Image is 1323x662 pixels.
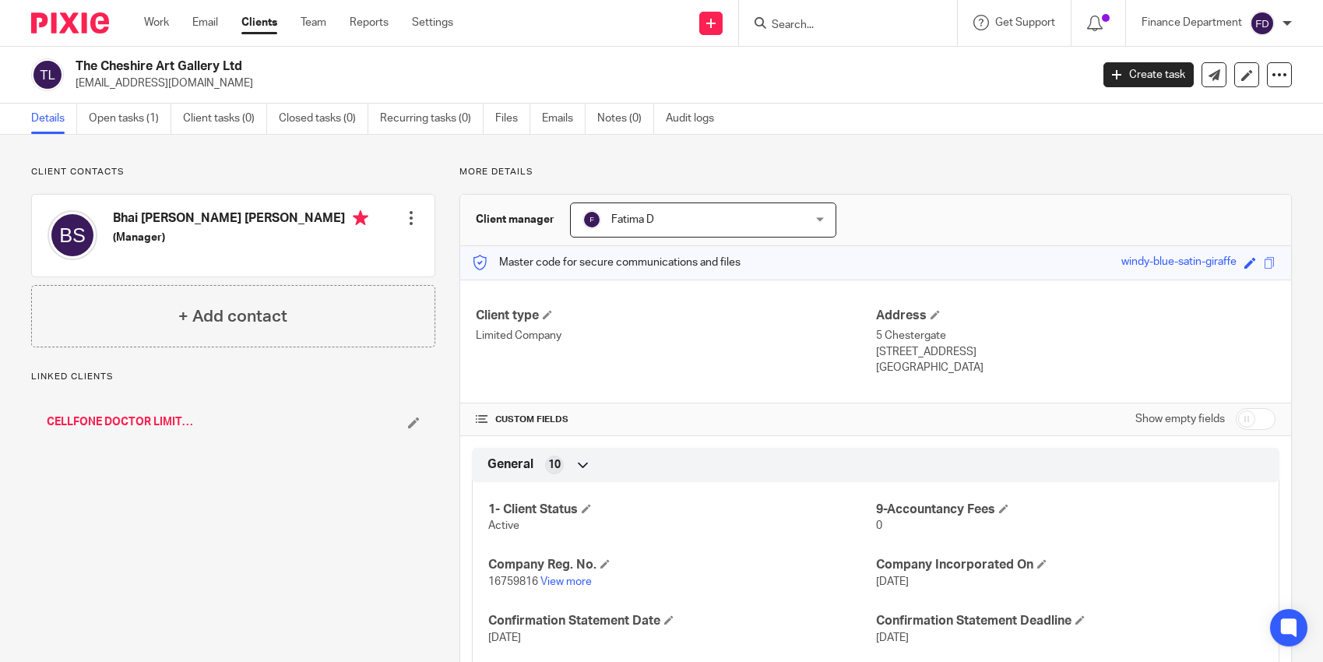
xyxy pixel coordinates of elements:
[1103,62,1194,87] a: Create task
[666,104,726,134] a: Audit logs
[89,104,171,134] a: Open tasks (1)
[183,104,267,134] a: Client tasks (0)
[488,576,538,587] span: 16759816
[31,371,435,383] p: Linked clients
[113,210,368,230] h4: Bhai [PERSON_NAME] [PERSON_NAME]
[380,104,484,134] a: Recurring tasks (0)
[876,502,1263,518] h4: 9-Accountancy Fees
[488,502,875,518] h4: 1- Client Status
[301,15,326,30] a: Team
[876,632,909,643] span: [DATE]
[76,58,879,75] h2: The Cheshire Art Gallery Ltd
[353,210,368,226] i: Primary
[476,308,875,324] h4: Client type
[488,557,875,573] h4: Company Reg. No.
[876,328,1275,343] p: 5 Chestergate
[1250,11,1275,36] img: svg%3E
[611,214,654,225] span: Fatima D
[876,360,1275,375] p: [GEOGRAPHIC_DATA]
[995,17,1055,28] span: Get Support
[548,457,561,473] span: 10
[144,15,169,30] a: Work
[476,212,554,227] h3: Client manager
[113,230,368,245] h5: (Manager)
[472,255,741,270] p: Master code for secure communications and files
[47,414,196,430] a: CELLFONE DOCTOR LIMITED (CHARLTON SHOP)
[876,576,909,587] span: [DATE]
[31,58,64,91] img: svg%3E
[770,19,910,33] input: Search
[412,15,453,30] a: Settings
[540,576,592,587] a: View more
[241,15,277,30] a: Clients
[350,15,389,30] a: Reports
[487,456,533,473] span: General
[488,632,521,643] span: [DATE]
[495,104,530,134] a: Files
[876,520,882,531] span: 0
[192,15,218,30] a: Email
[597,104,654,134] a: Notes (0)
[459,166,1292,178] p: More details
[76,76,1080,91] p: [EMAIL_ADDRESS][DOMAIN_NAME]
[48,210,97,260] img: svg%3E
[476,328,875,343] p: Limited Company
[1142,15,1242,30] p: Finance Department
[178,305,287,329] h4: + Add contact
[1121,254,1237,272] div: windy-blue-satin-giraffe
[876,308,1275,324] h4: Address
[876,613,1263,629] h4: Confirmation Statement Deadline
[582,210,601,229] img: svg%3E
[31,166,435,178] p: Client contacts
[31,104,77,134] a: Details
[1135,411,1225,427] label: Show empty fields
[476,414,875,426] h4: CUSTOM FIELDS
[279,104,368,134] a: Closed tasks (0)
[876,557,1263,573] h4: Company Incorporated On
[542,104,586,134] a: Emails
[876,344,1275,360] p: [STREET_ADDRESS]
[488,520,519,531] span: Active
[488,613,875,629] h4: Confirmation Statement Date
[31,12,109,33] img: Pixie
